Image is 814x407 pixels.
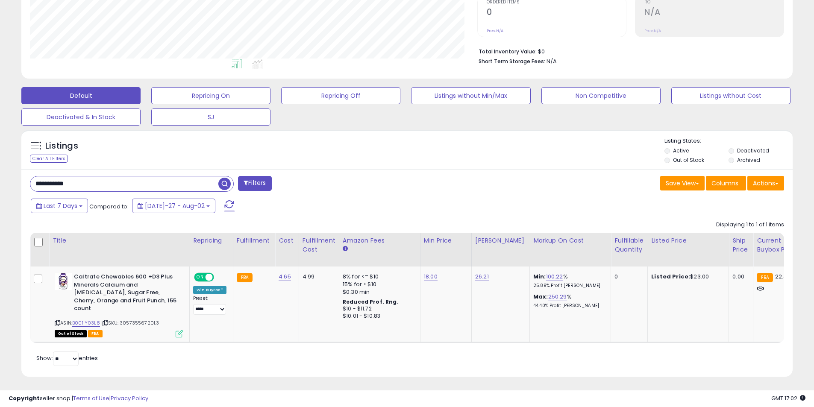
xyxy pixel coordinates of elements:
[475,236,526,245] div: [PERSON_NAME]
[737,147,769,154] label: Deactivated
[343,245,348,253] small: Amazon Fees.
[281,87,400,104] button: Repricing Off
[9,394,40,402] strong: Copyright
[132,199,215,213] button: [DATE]-27 - Aug-02
[343,305,414,313] div: $10 - $11.72
[237,273,253,282] small: FBA
[279,236,295,245] div: Cost
[732,236,749,254] div: Ship Price
[55,273,72,290] img: 41cl1lCqgJL._SL40_.jpg
[213,274,226,281] span: OFF
[89,202,129,211] span: Compared to:
[55,273,183,336] div: ASIN:
[45,140,78,152] h5: Listings
[343,288,414,296] div: $0.30 min
[533,283,604,289] p: 25.89% Profit [PERSON_NAME]
[343,298,399,305] b: Reduced Prof. Rng.
[757,273,773,282] small: FBA
[151,87,270,104] button: Repricing On
[479,46,778,56] li: $0
[533,236,607,245] div: Markup on Cost
[546,272,563,281] a: 100.22
[343,281,414,288] div: 15% for > $10
[279,272,291,281] a: 4.65
[711,179,738,187] span: Columns
[664,137,793,145] p: Listing States:
[111,394,148,402] a: Privacy Policy
[36,354,98,362] span: Show: entries
[343,313,414,320] div: $10.01 - $10.83
[53,236,186,245] div: Title
[411,87,530,104] button: Listings without Min/Max
[238,176,271,191] button: Filters
[706,176,746,190] button: Columns
[303,236,335,254] div: Fulfillment Cost
[193,286,226,294] div: Win BuyBox *
[747,176,784,190] button: Actions
[21,87,141,104] button: Default
[479,48,537,55] b: Total Inventory Value:
[737,156,760,164] label: Archived
[533,293,548,301] b: Max:
[614,273,641,281] div: 0
[644,7,784,19] h2: N/A
[30,155,68,163] div: Clear All Filters
[72,319,100,327] a: B001IY03L8
[757,236,801,254] div: Current Buybox Price
[195,274,206,281] span: ON
[732,273,746,281] div: 0.00
[343,236,417,245] div: Amazon Fees
[343,273,414,281] div: 8% for <= $10
[771,394,805,402] span: 2025-08-10 17:02 GMT
[487,28,503,33] small: Prev: N/A
[530,233,611,266] th: The percentage added to the cost of goods (COGS) that forms the calculator for Min & Max prices.
[775,272,791,281] span: 22.49
[145,202,205,210] span: [DATE]-27 - Aug-02
[533,273,604,289] div: %
[479,58,545,65] b: Short Term Storage Fees:
[193,296,226,315] div: Preset:
[533,272,546,281] b: Min:
[303,273,332,281] div: 4.99
[614,236,644,254] div: Fulfillable Quantity
[31,199,88,213] button: Last 7 Days
[424,236,468,245] div: Min Price
[651,236,725,245] div: Listed Price
[9,395,148,403] div: seller snap | |
[237,236,271,245] div: Fulfillment
[651,273,722,281] div: $23.00
[644,28,661,33] small: Prev: N/A
[541,87,661,104] button: Non Competitive
[21,108,141,126] button: Deactivated & In Stock
[73,394,109,402] a: Terms of Use
[673,156,704,164] label: Out of Stock
[548,293,567,301] a: 250.29
[475,272,489,281] a: 26.21
[424,272,438,281] a: 18.00
[101,319,159,326] span: | SKU: 305735567201.3
[74,273,178,315] b: Caltrate Chewables 600 +D3 Plus Minerals Calcium and [MEDICAL_DATA], Sugar Free, Cherry, Orange a...
[547,57,557,65] span: N/A
[487,7,626,19] h2: 0
[44,202,77,210] span: Last 7 Days
[88,330,103,337] span: FBA
[651,272,690,281] b: Listed Price:
[55,330,87,337] span: All listings that are currently out of stock and unavailable for purchase on Amazon
[660,176,705,190] button: Save View
[533,293,604,309] div: %
[716,221,784,229] div: Displaying 1 to 1 of 1 items
[193,236,229,245] div: Repricing
[671,87,790,104] button: Listings without Cost
[151,108,270,126] button: SJ
[533,303,604,309] p: 44.40% Profit [PERSON_NAME]
[673,147,689,154] label: Active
